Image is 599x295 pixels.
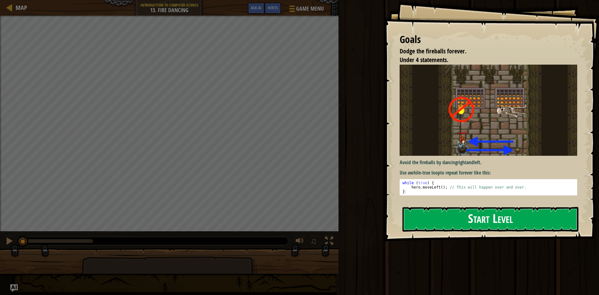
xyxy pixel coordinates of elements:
[392,47,576,56] li: Dodge the fireballs forever.
[268,5,278,11] span: Hints
[323,235,335,248] button: Toggle fullscreen
[400,47,466,55] span: Dodge the fireballs forever.
[410,169,440,176] strong: while-true loop
[400,32,577,47] div: Goals
[474,159,480,166] strong: left
[10,284,18,292] button: Ask AI
[296,5,324,13] span: Game Menu
[402,207,578,232] button: Start Level
[12,3,27,12] a: Map
[294,235,306,248] button: Adjust volume
[400,169,582,176] p: Use a to repeat forever like this:
[400,65,582,156] img: Fire dancing
[310,236,317,246] span: ♫
[248,2,265,14] button: Ask AI
[16,3,27,12] span: Map
[3,235,16,248] button: Ctrl + P: Pause
[251,5,261,11] span: Ask AI
[284,2,328,17] button: Game Menu
[309,235,320,248] button: ♫
[392,56,576,65] li: Under 4 statements.
[400,159,582,166] p: Avoid the fireballs by dancing and .
[400,56,448,64] span: Under 4 statements.
[457,159,466,166] strong: right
